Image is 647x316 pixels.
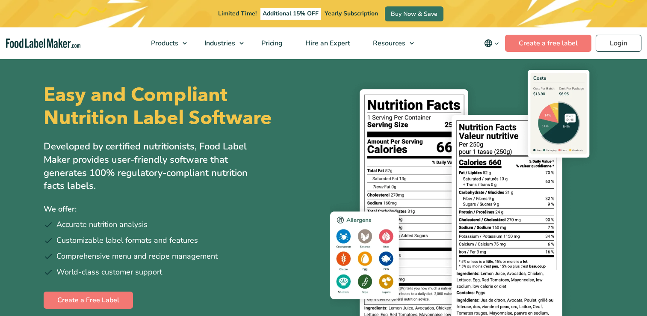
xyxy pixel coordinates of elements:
[148,39,179,48] span: Products
[294,27,360,59] a: Hire an Expert
[303,39,351,48] span: Hire an Expert
[44,140,266,193] p: Developed by certified nutritionists, Food Label Maker provides user-friendly software that gener...
[259,39,284,48] span: Pricing
[193,27,248,59] a: Industries
[505,35,591,52] a: Create a free label
[385,6,443,21] a: Buy Now & Save
[44,292,133,309] a: Create a Free Label
[56,219,148,230] span: Accurate nutrition analysis
[370,39,406,48] span: Resources
[56,235,198,246] span: Customizable label formats and features
[202,39,236,48] span: Industries
[325,9,378,18] span: Yearly Subscription
[218,9,257,18] span: Limited Time!
[596,35,641,52] a: Login
[362,27,418,59] a: Resources
[44,203,317,215] p: We offer:
[56,250,218,262] span: Comprehensive menu and recipe management
[250,27,292,59] a: Pricing
[260,8,321,20] span: Additional 15% OFF
[44,83,316,130] h1: Easy and Compliant Nutrition Label Software
[56,266,162,278] span: World-class customer support
[140,27,191,59] a: Products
